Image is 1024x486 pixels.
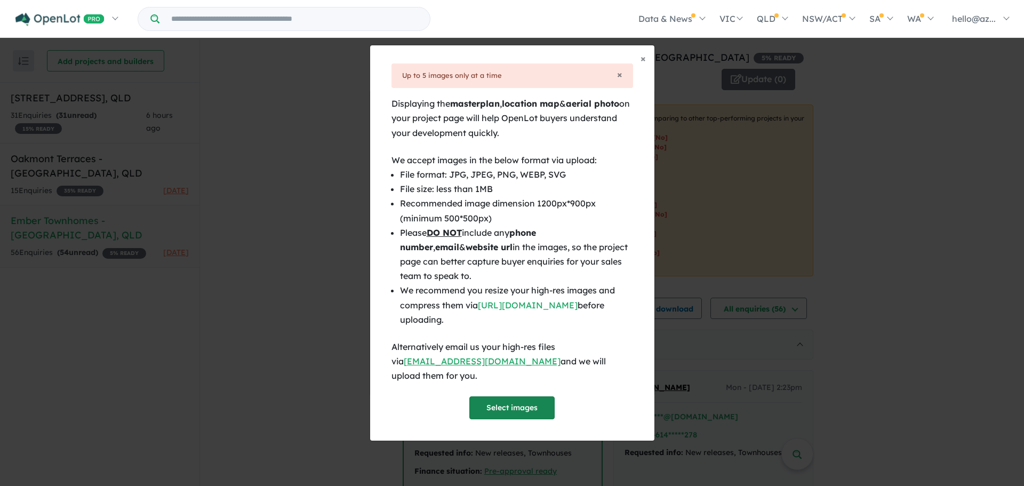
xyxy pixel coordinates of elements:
[162,7,428,30] input: Try estate name, suburb, builder or developer
[502,98,559,109] b: location map
[400,196,633,225] li: Recommended image dimension 1200px*900px (minimum 500*500px)
[400,182,633,196] li: File size: less than 1MB
[478,300,578,310] a: [URL][DOMAIN_NAME]
[450,98,500,109] b: masterplan
[469,396,555,419] button: Select images
[400,283,633,327] li: We recommend you resize your high-res images and compress them via before uploading.
[15,13,105,26] img: Openlot PRO Logo White
[427,227,462,238] u: DO NOT
[566,98,619,109] b: aerial photo
[400,226,633,284] li: Please include any , & in the images, so the project page can better capture buyer enquiries for ...
[391,340,633,384] div: Alternatively email us your high-res files via and we will upload them for you.
[641,52,646,65] span: ×
[952,13,996,24] span: hello@az...
[435,242,459,252] b: email
[391,97,633,140] div: Displaying the , & on your project page will help OpenLot buyers understand your development quic...
[404,356,561,367] a: [EMAIL_ADDRESS][DOMAIN_NAME]
[391,153,633,168] div: We accept images in the below format via upload:
[400,227,536,252] b: phone number
[466,242,513,252] b: website url
[400,168,633,182] li: File format: JPG, JPEG, PNG, WEBP, SVG
[617,70,622,79] button: Close
[402,70,622,82] div: Up to 5 images only at a time
[617,68,622,81] span: ×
